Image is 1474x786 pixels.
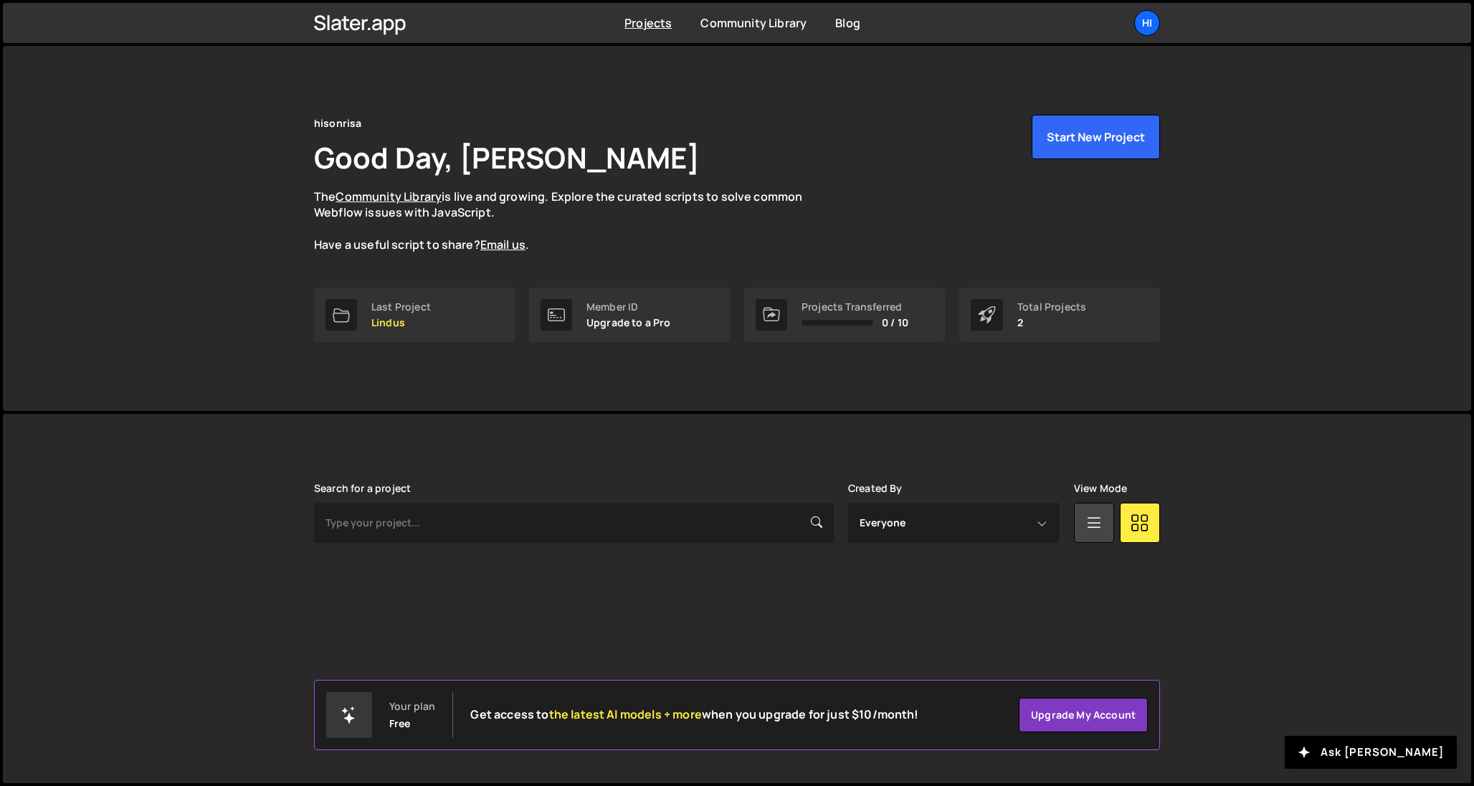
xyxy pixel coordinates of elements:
h1: Good Day, [PERSON_NAME] [314,138,700,177]
button: Start New Project [1032,115,1160,159]
p: Lindus [371,317,431,328]
p: Upgrade to a Pro [586,317,671,328]
a: Upgrade my account [1019,698,1148,732]
p: 2 [1017,317,1086,328]
a: Community Library [700,15,807,31]
div: Projects Transferred [802,301,908,313]
div: Total Projects [1017,301,1086,313]
div: Your plan [389,701,435,712]
a: hi [1134,10,1160,36]
a: Projects [624,15,672,31]
button: Ask [PERSON_NAME] [1285,736,1457,769]
label: View Mode [1074,483,1127,494]
div: Last Project [371,301,431,313]
p: The is live and growing. Explore the curated scripts to solve common Webflow issues with JavaScri... [314,189,830,253]
a: Email us [480,237,526,252]
div: Member ID [586,301,671,313]
div: hisonrisa [314,115,361,132]
input: Type your project... [314,503,834,543]
div: Free [389,718,411,729]
label: Search for a project [314,483,411,494]
span: the latest AI models + more [549,706,702,722]
a: Community Library [336,189,442,204]
label: Created By [848,483,903,494]
a: Last Project Lindus [314,288,515,342]
h2: Get access to when you upgrade for just $10/month! [470,708,918,721]
a: Blog [835,15,860,31]
span: 0 / 10 [882,317,908,328]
